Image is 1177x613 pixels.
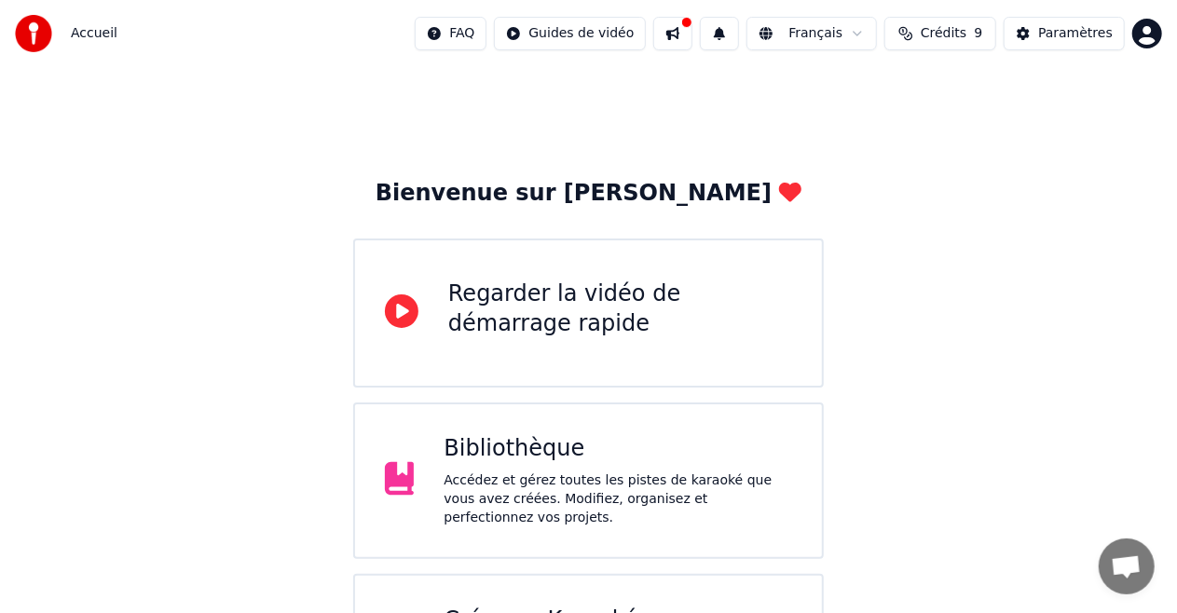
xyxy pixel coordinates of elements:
div: Ouvrir le chat [1099,538,1155,594]
div: Accédez et gérez toutes les pistes de karaoké que vous avez créées. Modifiez, organisez et perfec... [444,471,792,527]
button: FAQ [415,17,486,50]
span: Accueil [71,24,117,43]
button: Crédits9 [884,17,996,50]
button: Guides de vidéo [494,17,646,50]
div: Paramètres [1038,24,1113,43]
img: youka [15,15,52,52]
div: Bibliothèque [444,434,792,464]
span: 9 [974,24,982,43]
span: Crédits [921,24,966,43]
nav: breadcrumb [71,24,117,43]
div: Bienvenue sur [PERSON_NAME] [376,179,801,209]
div: Regarder la vidéo de démarrage rapide [448,279,792,339]
button: Paramètres [1004,17,1125,50]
